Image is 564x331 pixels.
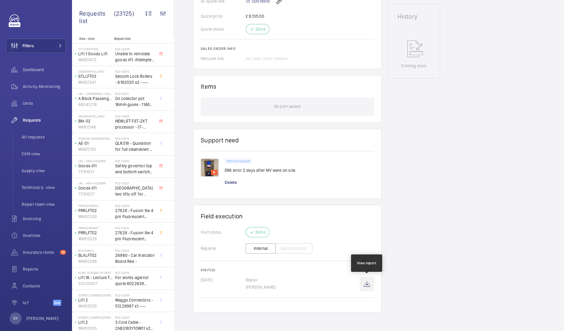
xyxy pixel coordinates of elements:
[115,137,155,140] h2: R22-02415
[78,303,113,309] p: WME0035
[78,92,113,96] p: UAL - Camberwell College of Arts
[23,216,66,222] span: Invoicing
[115,70,155,73] h2: R22-02413
[78,102,113,108] p: 88043218
[78,214,113,220] p: WME0326
[78,293,113,297] p: [STREET_ADDRESS][PERSON_NAME]
[115,114,155,118] h2: R22-02429
[115,163,155,175] span: Safety governor top and bottom switches not working from an immediate defect. Lift passenger lift...
[78,226,113,230] p: Prince Regent
[78,96,113,102] p: A Block Passenger Lift 2 (B) L/H
[22,43,34,49] span: Filters
[246,277,360,283] p: Repair
[246,243,276,254] button: Internal
[22,201,66,207] span: Repair team view
[79,10,114,25] span: Requests list
[72,37,112,41] p: Site - Unit
[115,293,155,297] h2: R22-02434
[23,84,66,90] span: Activity Monitoring
[115,92,155,96] h2: R22-02417
[115,118,155,130] span: NEWLIFT FST-2XT processor - 17-02000003 1021,00 euros x1
[78,79,113,85] p: WME0341
[53,300,61,306] span: Beta
[78,249,113,252] p: Blackwall
[78,124,113,130] p: WME0146
[22,151,66,157] span: CSM view
[78,236,113,242] p: WME0326
[78,281,113,287] p: 33320437
[201,83,217,90] h1: Items
[78,252,113,258] p: BLALFT02
[78,204,113,208] p: Prince Regent
[115,140,155,152] span: QLR318 - Quotation for full cleandown of lift and motor room at, Workspace, [PERSON_NAME][GEOGRAP...
[78,51,113,57] p: Lift 1 Goods Lift
[78,47,113,51] p: 107 Cheapside
[78,316,113,319] p: [STREET_ADDRESS][PERSON_NAME]
[23,249,58,255] span: Insurance items
[78,275,113,281] p: Lift 16 - Lecture Theater Disabled Lift ([PERSON_NAME]) ([GEOGRAPHIC_DATA] )
[114,37,154,41] p: Repair title
[201,277,246,283] p: [DATE]
[78,118,113,124] p: BM-02
[78,185,113,191] p: Goods lift
[115,275,155,287] span: For works against quote 6022638 @£2197.00
[23,300,53,306] span: IoT
[275,243,312,254] button: Subcontractor
[212,170,216,175] p: 6
[78,159,113,163] p: UAL - High Holborn
[115,297,155,309] span: Waggo Connectors - 51228987 x1 ----
[226,160,250,162] p: Technical support
[78,271,113,275] p: royal academy of arts
[22,134,66,140] span: All requests
[115,47,155,51] h2: R22-02428
[115,230,155,242] span: 27828 - Fusion 9w 4 pin Fluorescent Lamp / Bulb - Used on Prince regent lift No2 car top test con...
[23,117,66,123] span: Requests
[115,208,155,220] span: 27828 - Fusion 9w 4 pin Fluorescent Lamp / Bulb - Used on Prince regent lift No2 car top test con...
[6,38,66,53] button: Filters
[201,136,239,144] h1: Support need
[225,179,243,185] div: Delete
[357,260,376,266] div: View report
[115,181,155,185] h2: R22-02427
[201,268,374,272] h2: Visit(s)
[78,169,113,175] p: 71191637
[22,168,66,174] span: Supply view
[23,266,66,272] span: Reports
[256,229,265,235] p: Done
[78,146,113,152] p: WME0130
[78,258,113,264] p: WME0286
[246,284,360,290] p: [PERSON_NAME]
[274,97,301,115] p: No part added
[78,191,113,197] p: 71191637
[78,70,113,73] p: [GEOGRAPHIC_DATA]
[23,232,66,238] span: Overtime
[22,184,66,190] span: Technical S. view
[78,140,113,146] p: AE-01
[78,230,113,236] p: PRRLFT02
[78,319,113,325] p: Lift 2
[60,250,66,255] span: 10
[78,114,113,118] p: [GEOGRAPHIC_DATA]
[397,14,430,20] h1: History
[115,252,155,264] span: 26860 - Car Indicator Board Red -
[23,67,66,73] span: Dashboard
[23,100,66,106] span: Units
[201,47,374,51] h2: Sales order info
[78,163,113,169] p: Goods lift
[78,73,113,79] p: STLLFT03
[115,96,155,108] span: Oil collector pot 16mm guide - 11482 x2
[115,226,155,230] h2: R22-02431
[401,63,426,69] p: Coming soon
[115,73,155,85] span: Selcom Lock Rollers - 6182020 x2 -----
[115,316,155,319] h2: R22-02420
[26,315,59,321] p: [PERSON_NAME]
[225,167,296,173] p: ER6 error 2 days after MV were on site.
[115,185,155,197] span: [GEOGRAPHIC_DATA] two lifts off for safety governor rope switches at top and bottom. Immediate de...
[115,51,155,63] span: Unable to reinstate goods lift. Attempted to swap control boards with PL2, no difference. Technic...
[23,283,66,289] span: Contacts
[201,159,219,177] img: 1747654461147-549cd7d6-25d1-474d-a483-3b7cb5b63012
[115,159,155,163] h2: R22-02432
[78,137,113,140] p: [PERSON_NAME][GEOGRAPHIC_DATA]
[115,271,155,275] h2: R22-02419
[78,181,113,185] p: UAL - High Holborn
